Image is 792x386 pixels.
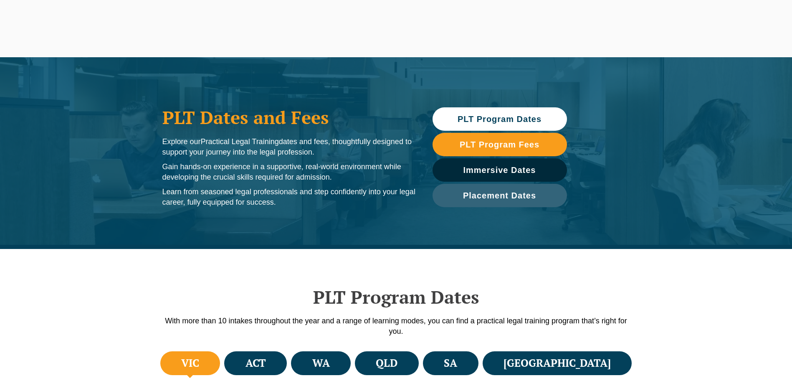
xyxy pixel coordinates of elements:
[433,184,567,207] a: Placement Dates
[201,137,279,146] span: Practical Legal Training
[162,107,416,128] h1: PLT Dates and Fees
[444,356,457,370] h4: SA
[181,356,199,370] h4: VIC
[162,137,416,157] p: Explore our dates and fees, thoughtfully designed to support your journey into the legal profession.
[162,162,416,183] p: Gain hands-on experience in a supportive, real-world environment while developing the crucial ski...
[158,287,634,307] h2: PLT Program Dates
[433,107,567,131] a: PLT Program Dates
[312,356,330,370] h4: WA
[458,115,541,123] span: PLT Program Dates
[463,191,536,200] span: Placement Dates
[504,356,611,370] h4: [GEOGRAPHIC_DATA]
[162,187,416,208] p: Learn from seasoned legal professionals and step confidently into your legal career, fully equipp...
[376,356,397,370] h4: QLD
[463,166,536,174] span: Immersive Dates
[433,133,567,156] a: PLT Program Fees
[158,316,634,337] p: With more than 10 intakes throughout the year and a range of learning modes, you can find a pract...
[460,140,539,149] span: PLT Program Fees
[245,356,266,370] h4: ACT
[433,158,567,182] a: Immersive Dates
